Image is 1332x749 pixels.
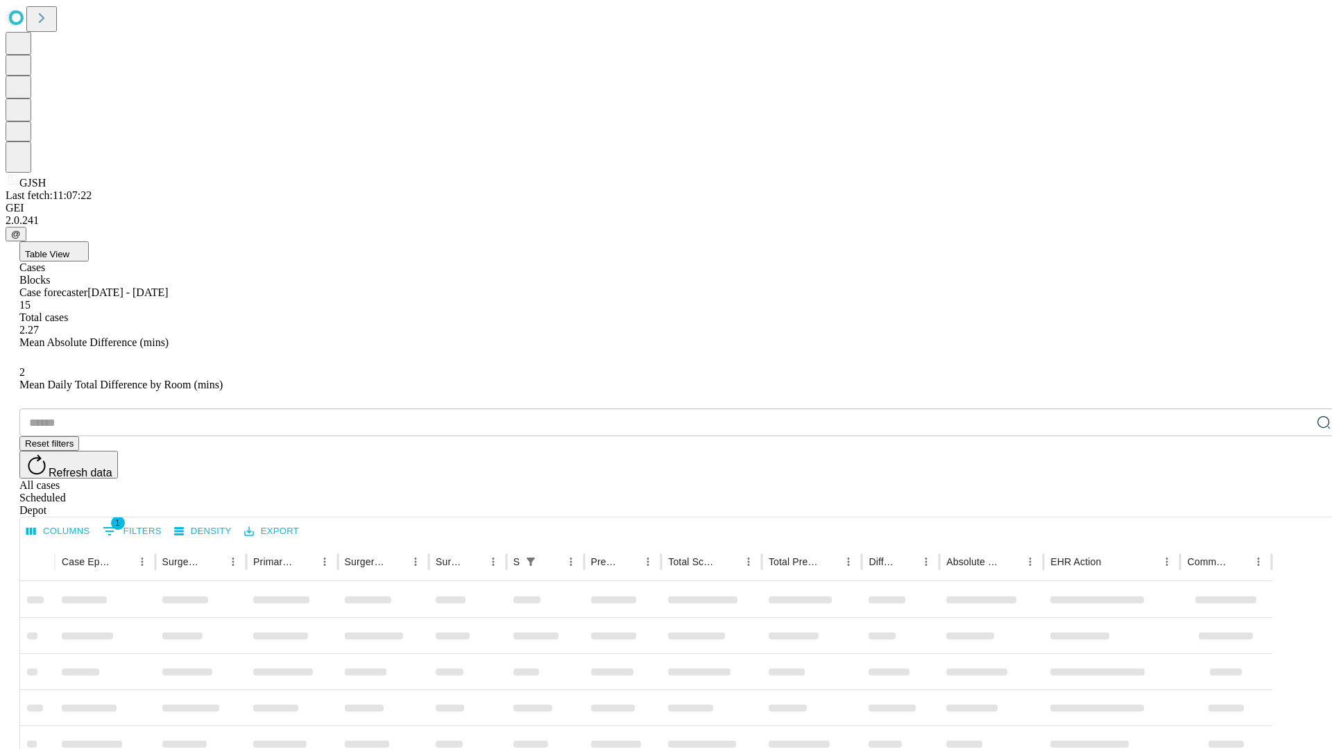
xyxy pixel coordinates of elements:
button: Refresh data [19,451,118,479]
div: GEI [6,202,1326,214]
button: Density [171,521,235,542]
span: Refresh data [49,467,112,479]
button: Menu [638,552,658,571]
div: Surgery Name [345,556,385,567]
button: Menu [223,552,243,571]
div: EHR Action [1050,556,1101,567]
div: Scheduled In Room Duration [513,556,520,567]
button: Sort [542,552,561,571]
span: GJSH [19,177,46,189]
div: Difference [869,556,896,567]
button: Menu [839,552,858,571]
span: @ [11,229,21,239]
span: 15 [19,299,31,311]
button: Sort [1001,552,1021,571]
button: Sort [204,552,223,571]
button: Export [241,521,302,542]
div: 2.0.241 [6,214,1326,227]
div: Surgery Date [436,556,463,567]
div: Total Scheduled Duration [668,556,718,567]
span: 1 [111,516,125,530]
span: Reset filters [25,438,74,449]
span: 2 [19,366,25,378]
button: @ [6,227,26,241]
button: Sort [619,552,638,571]
button: Table View [19,241,89,261]
button: Sort [1102,552,1122,571]
span: Case forecaster [19,286,87,298]
button: Sort [113,552,133,571]
button: Sort [719,552,739,571]
div: Absolute Difference [946,556,1000,567]
button: Select columns [23,521,94,542]
button: Menu [739,552,758,571]
button: Sort [819,552,839,571]
div: Comments [1187,556,1227,567]
span: Mean Absolute Difference (mins) [19,336,169,348]
div: Surgeon Name [162,556,203,567]
div: Case Epic Id [62,556,112,567]
span: Mean Daily Total Difference by Room (mins) [19,379,223,390]
button: Show filters [99,520,165,542]
div: Total Predicted Duration [769,556,819,567]
button: Menu [1249,552,1268,571]
button: Sort [1229,552,1249,571]
div: Primary Service [253,556,293,567]
button: Sort [464,552,484,571]
span: [DATE] - [DATE] [87,286,168,298]
div: 1 active filter [521,552,540,571]
button: Sort [897,552,916,571]
span: Table View [25,249,69,259]
button: Sort [386,552,406,571]
div: Predicted In Room Duration [591,556,618,567]
span: 2.27 [19,324,39,336]
button: Menu [315,552,334,571]
button: Menu [916,552,936,571]
button: Reset filters [19,436,79,451]
button: Menu [484,552,503,571]
button: Menu [1021,552,1040,571]
button: Menu [133,552,152,571]
button: Menu [1157,552,1177,571]
button: Menu [406,552,425,571]
span: Last fetch: 11:07:22 [6,189,92,201]
span: Total cases [19,311,68,323]
button: Sort [296,552,315,571]
button: Menu [561,552,581,571]
button: Show filters [521,552,540,571]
